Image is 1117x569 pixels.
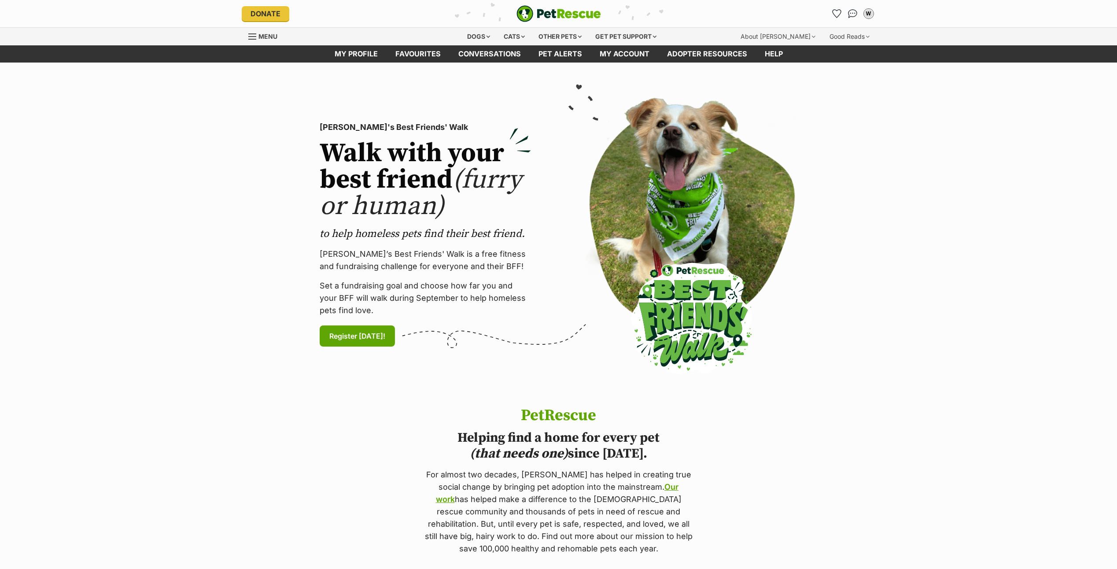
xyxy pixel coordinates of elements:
[516,5,601,22] a: PetRescue
[532,28,588,45] div: Other pets
[823,28,876,45] div: Good Reads
[862,7,876,21] button: My account
[320,325,395,347] a: Register [DATE]!
[320,280,531,317] p: Set a fundraising goal and choose how far you and your BFF will walk during September to help hom...
[848,9,857,18] img: chat-41dd97257d64d25036548639549fe6c8038ab92f7586957e7f3b1b290dea8141.svg
[423,430,694,462] h2: Helping find a home for every pet since [DATE].
[830,7,844,21] a: Favourites
[258,33,277,40] span: Menu
[658,45,756,63] a: Adopter resources
[498,28,531,45] div: Cats
[756,45,792,63] a: Help
[320,227,531,241] p: to help homeless pets find their best friend.
[846,7,860,21] a: Conversations
[329,331,385,341] span: Register [DATE]!
[320,121,531,133] p: [PERSON_NAME]'s Best Friends' Walk
[830,7,876,21] ul: Account quick links
[326,45,387,63] a: My profile
[589,28,663,45] div: Get pet support
[516,5,601,22] img: logo-e224e6f780fb5917bec1dbf3a21bbac754714ae5b6737aabdf751b685950b380.svg
[242,6,289,21] a: Donate
[450,45,530,63] a: conversations
[387,45,450,63] a: Favourites
[320,140,531,220] h2: Walk with your best friend
[470,445,568,462] i: (that needs one)
[461,28,496,45] div: Dogs
[734,28,822,45] div: About [PERSON_NAME]
[320,163,522,223] span: (furry or human)
[591,45,658,63] a: My account
[864,9,873,18] div: W
[248,28,284,44] a: Menu
[530,45,591,63] a: Pet alerts
[423,407,694,425] h1: PetRescue
[320,248,531,273] p: [PERSON_NAME]’s Best Friends' Walk is a free fitness and fundraising challenge for everyone and t...
[423,469,694,555] p: For almost two decades, [PERSON_NAME] has helped in creating true social change by bringing pet a...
